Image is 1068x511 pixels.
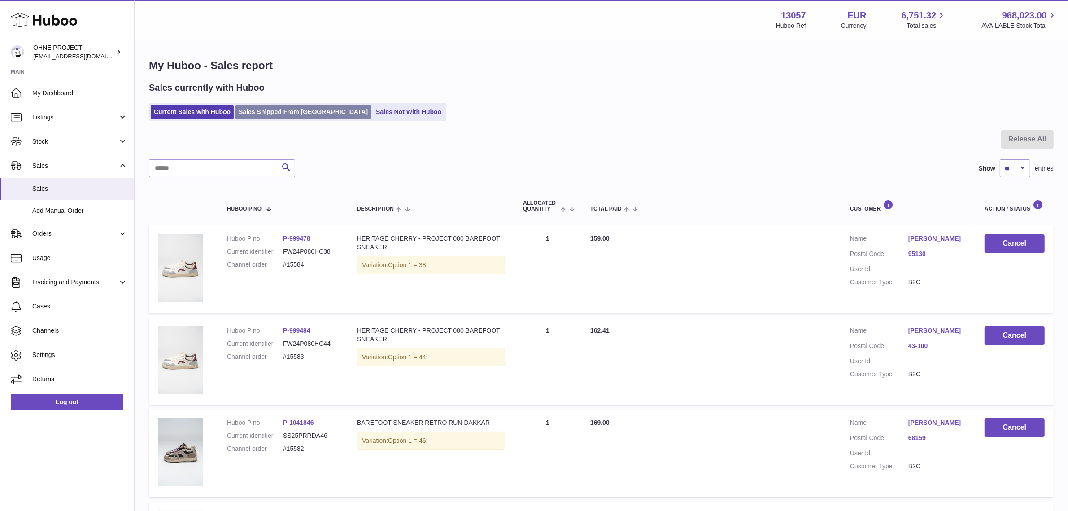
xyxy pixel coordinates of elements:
button: Cancel [985,234,1045,253]
h1: My Huboo - Sales report [149,58,1054,73]
dd: FW24P080HC44 [283,339,339,348]
button: Cancel [985,326,1045,345]
a: Sales Not With Huboo [373,105,445,119]
div: Customer [850,200,967,212]
span: Sales [32,162,118,170]
dt: Channel order [227,260,283,269]
a: 6,751.32 Total sales [902,9,947,30]
dd: #15582 [283,445,339,453]
td: 1 [514,225,581,313]
dt: Name [850,418,908,429]
span: [EMAIL_ADDRESS][DOMAIN_NAME] [33,53,132,60]
strong: 13057 [781,9,806,22]
dt: Name [850,234,908,245]
div: HERITAGE CHERRY - PROJECT 080 BAREFOOT SNEAKER [357,234,505,251]
span: Total sales [907,22,946,30]
dt: Huboo P no [227,234,283,243]
dt: Current identifier [227,432,283,440]
span: Sales [32,185,127,193]
div: Action / Status [985,200,1045,212]
a: P-999478 [283,235,310,242]
span: 968,023.00 [1002,9,1047,22]
dt: Customer Type [850,370,908,379]
dd: #15583 [283,352,339,361]
div: Variation: [357,348,505,366]
a: P-999484 [283,327,310,334]
img: internalAdmin-13057@internal.huboo.com [11,45,24,59]
span: 159.00 [590,235,610,242]
dt: Huboo P no [227,418,283,427]
span: AVAILABLE Stock Total [981,22,1057,30]
span: Listings [32,113,118,122]
span: Huboo P no [227,206,262,212]
span: Settings [32,351,127,359]
span: Total paid [590,206,622,212]
span: Cases [32,302,127,311]
span: Option 1 = 46; [388,437,427,444]
span: My Dashboard [32,89,127,97]
dt: Customer Type [850,462,908,471]
div: Currency [841,22,867,30]
span: 162.41 [590,327,610,334]
div: Variation: [357,256,505,274]
dt: Customer Type [850,278,908,286]
dt: Name [850,326,908,337]
div: Huboo Ref [776,22,806,30]
span: Add Manual Order [32,207,127,215]
dt: Current identifier [227,339,283,348]
td: 1 [514,317,581,405]
span: Description [357,206,394,212]
span: Option 1 = 44; [388,353,427,361]
div: OHNE PROJECT [33,44,114,61]
strong: EUR [847,9,866,22]
span: Option 1 = 38; [388,261,427,269]
a: [PERSON_NAME] [908,326,967,335]
span: Usage [32,254,127,262]
a: Log out [11,394,123,410]
dd: B2C [908,370,967,379]
dt: Postal Code [850,342,908,352]
div: Variation: [357,432,505,450]
dt: Channel order [227,352,283,361]
dd: FW24P080HC38 [283,247,339,256]
span: Orders [32,229,118,238]
a: [PERSON_NAME] [908,234,967,243]
span: Channels [32,326,127,335]
dt: Current identifier [227,247,283,256]
dt: Huboo P no [227,326,283,335]
label: Show [979,164,995,173]
a: P-1041846 [283,419,314,426]
a: 968,023.00 AVAILABLE Stock Total [981,9,1057,30]
span: 6,751.32 [902,9,937,22]
dd: SS25PRRDA46 [283,432,339,440]
dt: Channel order [227,445,283,453]
a: 95130 [908,250,967,258]
dt: Postal Code [850,250,908,260]
span: ALLOCATED Quantity [523,200,558,212]
img: CHERRY.png [158,326,203,394]
dt: User Id [850,265,908,273]
span: Invoicing and Payments [32,278,118,286]
dd: B2C [908,462,967,471]
div: BAREFOOT SNEAKER RETRO RUN DAKKAR [357,418,505,427]
a: [PERSON_NAME] [908,418,967,427]
dt: User Id [850,449,908,458]
span: entries [1035,164,1054,173]
span: Returns [32,375,127,383]
dd: B2C [908,278,967,286]
a: Sales Shipped From [GEOGRAPHIC_DATA] [235,105,371,119]
dd: #15584 [283,260,339,269]
img: CHERRY.png [158,234,203,302]
span: Stock [32,137,118,146]
a: Current Sales with Huboo [151,105,234,119]
button: Cancel [985,418,1045,437]
h2: Sales currently with Huboo [149,82,265,94]
span: 169.00 [590,419,610,426]
td: 1 [514,410,581,497]
dt: Postal Code [850,434,908,445]
img: DSC02822.jpg [158,418,203,486]
a: 68159 [908,434,967,442]
a: 43-100 [908,342,967,350]
dt: User Id [850,357,908,366]
div: HERITAGE CHERRY - PROJECT 080 BAREFOOT SNEAKER [357,326,505,344]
